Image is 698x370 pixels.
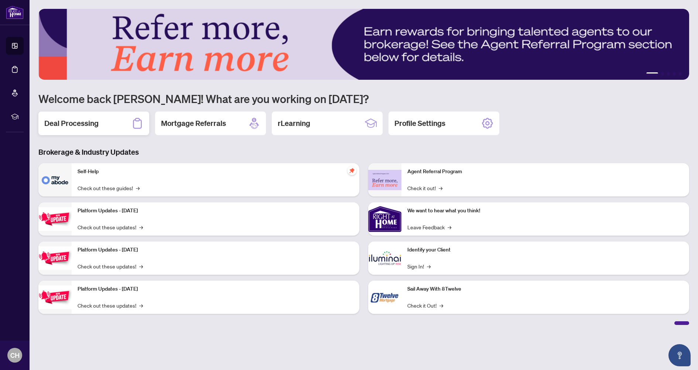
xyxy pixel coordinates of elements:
span: → [448,223,451,231]
button: 3 [667,72,670,75]
h3: Brokerage & Industry Updates [38,147,689,157]
img: Platform Updates - July 21, 2025 [38,207,72,230]
img: We want to hear what you think! [368,202,401,236]
span: → [439,184,442,192]
p: Sail Away With 8Twelve [407,285,683,293]
p: Platform Updates - [DATE] [78,285,353,293]
a: Check it out!→ [407,184,442,192]
a: Check out these updates!→ [78,301,143,309]
a: Check out these updates!→ [78,262,143,270]
h2: Deal Processing [44,118,99,129]
p: Agent Referral Program [407,168,683,176]
a: Sign In!→ [407,262,431,270]
img: Slide 0 [38,9,689,80]
span: → [139,223,143,231]
button: Open asap [668,344,691,366]
button: 4 [673,72,676,75]
img: Agent Referral Program [368,170,401,190]
img: logo [6,6,24,19]
p: Platform Updates - [DATE] [78,246,353,254]
img: Sail Away With 8Twelve [368,281,401,314]
button: 1 [646,72,658,75]
a: Check out these updates!→ [78,223,143,231]
img: Platform Updates - June 23, 2025 [38,285,72,309]
button: 5 [679,72,682,75]
h1: Welcome back [PERSON_NAME]! What are you working on [DATE]? [38,92,689,106]
span: pushpin [348,166,356,175]
span: → [427,262,431,270]
img: Self-Help [38,163,72,196]
h2: rLearning [278,118,310,129]
span: → [139,262,143,270]
h2: Profile Settings [394,118,445,129]
p: Platform Updates - [DATE] [78,207,353,215]
img: Identify your Client [368,241,401,275]
span: → [136,184,140,192]
p: Identify your Client [407,246,683,254]
p: We want to hear what you think! [407,207,683,215]
button: 2 [661,72,664,75]
p: Self-Help [78,168,353,176]
img: Platform Updates - July 8, 2025 [38,246,72,270]
span: → [439,301,443,309]
a: Check it Out!→ [407,301,443,309]
h2: Mortgage Referrals [161,118,226,129]
span: → [139,301,143,309]
a: Leave Feedback→ [407,223,451,231]
a: Check out these guides!→ [78,184,140,192]
span: CH [10,350,20,360]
